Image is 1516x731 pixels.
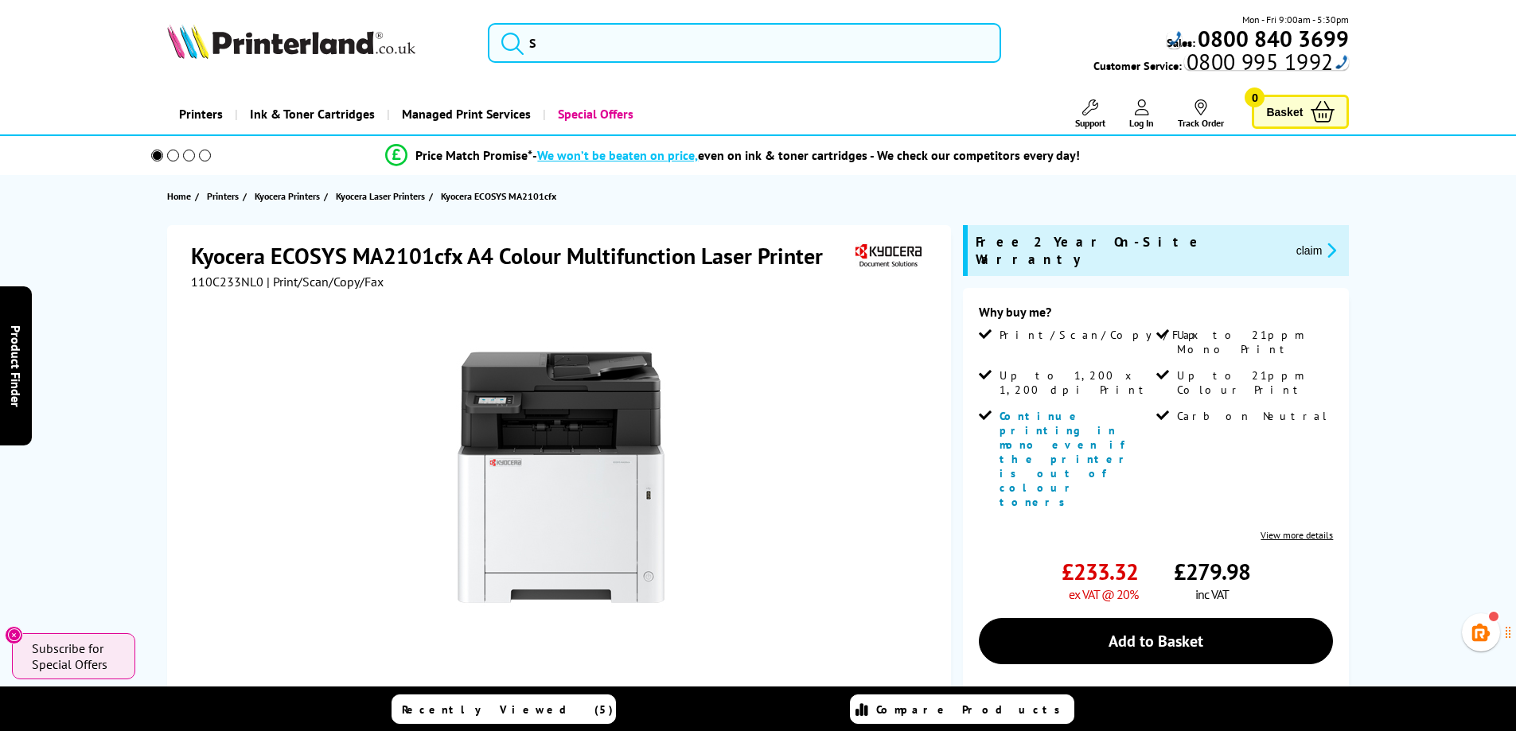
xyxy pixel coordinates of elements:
button: promo-description [1292,241,1342,259]
a: Managed Print Services [387,94,543,134]
span: Home [167,188,191,204]
span: Basket [1266,101,1303,122]
a: View more details [1261,529,1333,541]
b: 0800 840 3699 [1198,24,1349,53]
a: Special Offers [543,94,645,134]
span: Compare Products [876,702,1069,717]
a: Printers [167,94,235,134]
span: Carbon Neutral [1177,409,1328,423]
a: Add to Basket [979,618,1333,664]
div: Call: 0800 995 1992 [1184,54,1349,69]
button: Close [5,626,23,644]
span: We won’t be beaten on price, [537,147,698,163]
span: Up to 1,200 x 1,200 dpi Print [1000,368,1152,397]
span: Up to 21ppm Colour Print [1177,368,1330,397]
span: Free 2 Year On-Site Warranty [976,233,1284,268]
span: Mon - Fri 9:00am - 5:30pm [1242,12,1349,27]
span: Support [1075,117,1105,129]
img: Kyocera ECOSYS MA2101cfx [405,321,717,633]
img: hfpfyWBK5wQHBAGPgDf9c6qAYOxxMAAAAASUVORK5CYII= [1169,31,1182,45]
span: £279.98 [1174,557,1250,586]
a: Compare Products [850,694,1074,724]
a: Printerland Logo [167,24,469,62]
a: Printers [207,188,243,204]
img: Kyocera [852,241,925,270]
span: Recently Viewed (5) [402,702,614,717]
span: £233.32 [1062,557,1138,586]
img: hfpfyWBK5wQHBAGPgDf9c6qAYOxxMAAAAASUVORK5CYII= [1335,55,1348,69]
span: inc VAT [1195,586,1229,602]
span: 110C233NL0 [191,274,263,290]
a: Kyocera Printers [255,188,324,204]
span: Product Finder [8,325,24,406]
span: | Print/Scan/Copy/Fax [267,274,384,290]
a: Track Order [1178,99,1224,129]
a: Basket 0 [1252,95,1349,129]
span: Up to 21ppm Mono Print [1177,328,1330,356]
div: Call: 0800 840 3699 [1167,31,1182,49]
span: Customer Service: [1093,54,1349,73]
span: Print/Scan/Copy/Fax [1000,328,1204,342]
a: Home [167,188,195,204]
span: Kyocera ECOSYS MA2101cfx [441,188,556,204]
a: 0800 840 3699 [1195,31,1349,46]
a: Kyocera Laser Printers [336,188,429,204]
h1: Kyocera ECOSYS MA2101cfx A4 Colour Multifunction Laser Printer [191,241,839,270]
li: modal_Promise [130,142,1337,169]
a: Log In [1129,99,1154,129]
img: Printerland Logo [167,24,415,59]
span: Continue printing in mono even if the printer is out of colour toners [1000,409,1133,509]
div: Why buy me? [979,304,1333,328]
a: Support [1075,99,1105,129]
input: S [488,23,1001,63]
span: Log In [1129,117,1154,129]
span: Printers [207,188,239,204]
a: Kyocera ECOSYS MA2101cfx [441,188,560,204]
a: Recently Viewed (5) [392,694,616,724]
span: Kyocera Printers [255,188,320,204]
span: Price Match Promise* [415,147,532,163]
span: Kyocera Laser Printers [336,188,425,204]
span: Ink & Toner Cartridges [250,94,375,134]
span: ex VAT @ 20% [1069,586,1138,602]
a: Ink & Toner Cartridges [235,94,387,134]
span: 0 [1245,87,1265,107]
span: Subscribe for Special Offers [32,640,119,672]
div: - even on ink & toner cartridges - We check our competitors every day! [532,147,1080,163]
